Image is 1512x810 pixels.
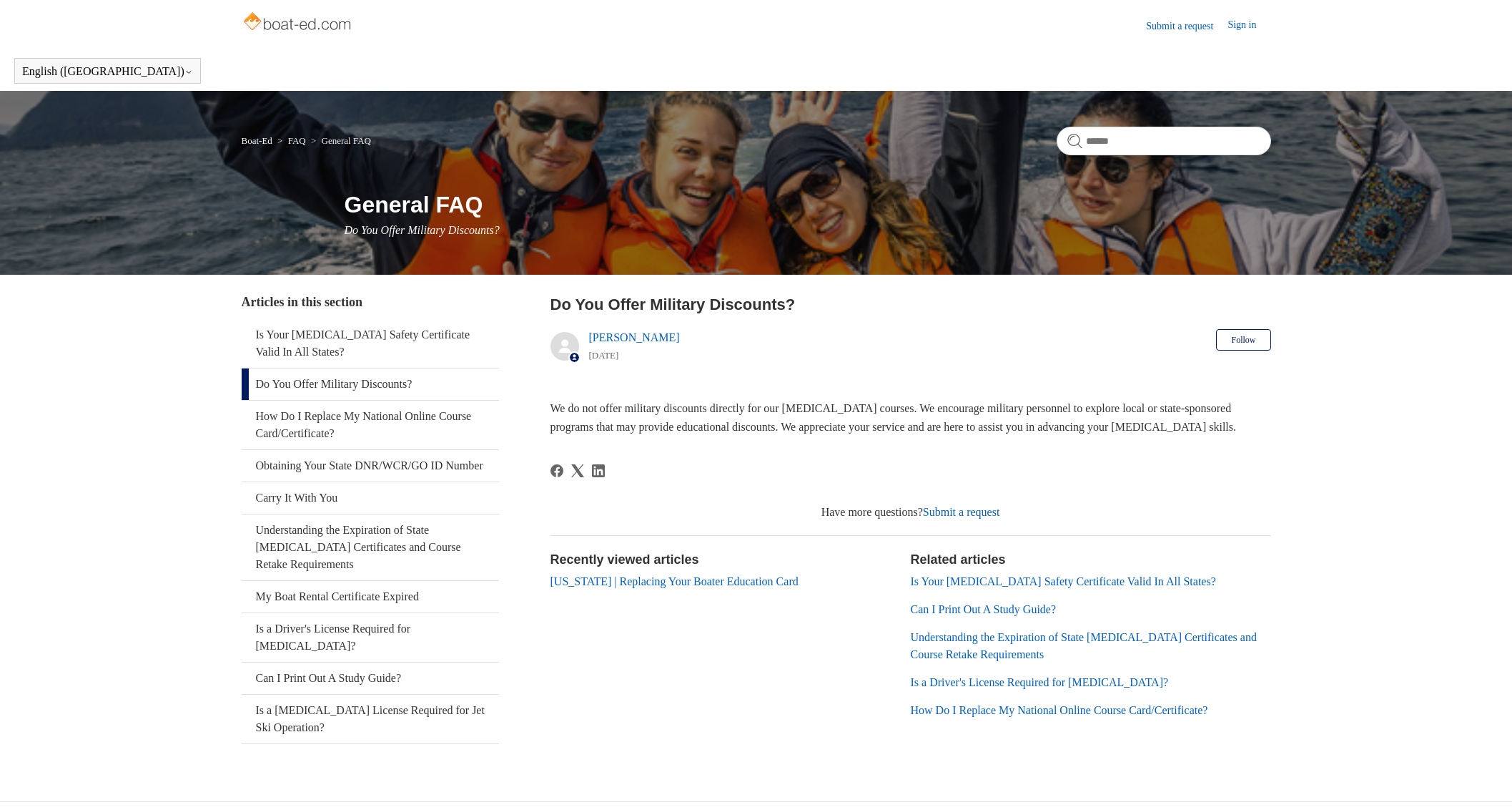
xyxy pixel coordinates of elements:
a: Is Your [MEDICAL_DATA] Safety Certificate Valid In All States? [242,319,499,368]
span: Do You Offer Military Discounts? [345,224,500,236]
button: English ([GEOGRAPHIC_DATA]) [22,65,193,78]
div: Chat Support [1420,762,1502,799]
time: 05/09/2024, 12:01 [589,350,619,361]
svg: Share this page on X Corp [571,464,584,477]
div: Have more questions? [550,504,1271,521]
a: My Boat Rental Certificate Expired [242,581,499,613]
a: FAQ [288,135,306,146]
button: Follow Article [1216,329,1270,351]
h2: Recently viewed articles [550,550,896,570]
a: Is a [MEDICAL_DATA] License Required for Jet Ski Operation? [242,695,499,743]
svg: Share this page on Facebook [550,464,563,477]
a: Submit a request [923,506,1000,518]
a: Understanding the Expiration of State [MEDICAL_DATA] Certificates and Course Retake Requirements [242,514,499,580]
a: Obtaining Your State DNR/WCR/GO ID Number [242,450,499,482]
li: General FAQ [308,135,371,146]
h2: Do You Offer Military Discounts? [550,293,1271,316]
a: How Do I Replace My National Online Course Card/Certificate? [242,401,499,449]
a: LinkedIn [592,464,605,477]
a: Can I Print Out A Study Guide? [242,663,499,694]
a: Sign in [1227,17,1270,34]
a: Understanding the Expiration of State [MEDICAL_DATA] Certificates and Course Retake Requirements [911,631,1257,660]
a: How Do I Replace My National Online Course Card/Certificate? [911,704,1208,716]
p: We do not offer military discounts directly for our [MEDICAL_DATA] courses. We encourage military... [550,399,1271,436]
input: Search [1057,127,1271,155]
img: Boat-Ed Help Center home page [242,9,355,37]
h2: Related articles [911,550,1271,570]
a: Is a Driver's License Required for [MEDICAL_DATA]? [242,613,499,662]
a: Carry It With You [242,482,499,514]
li: FAQ [275,135,308,146]
span: Articles in this section [242,295,362,309]
a: General FAQ [322,135,371,146]
a: Submit a request [1146,19,1227,34]
a: Boat-Ed [242,135,272,146]
a: Can I Print Out A Study Guide? [911,603,1057,615]
a: Do You Offer Military Discounts? [242,369,499,400]
svg: Share this page on LinkedIn [592,464,605,477]
li: Boat-Ed [242,135,275,146]
a: [US_STATE] | Replacing Your Boater Education Card [550,575,799,587]
a: Is a Driver's License Required for [MEDICAL_DATA]? [911,676,1169,688]
a: Is Your [MEDICAL_DATA] Safety Certificate Valid In All States? [911,575,1216,587]
h1: General FAQ [345,187,1271,222]
a: [PERSON_NAME] [589,331,680,343]
a: X Corp [571,464,584,477]
a: Facebook [550,464,563,477]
